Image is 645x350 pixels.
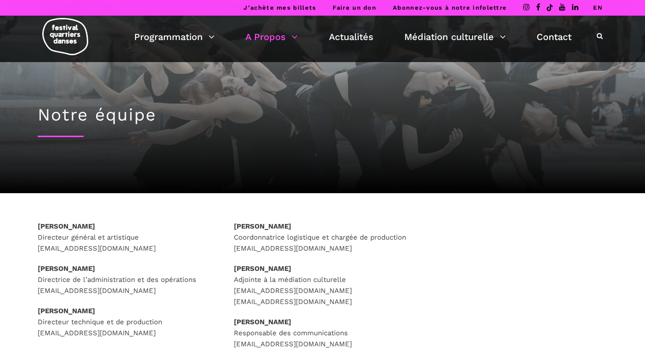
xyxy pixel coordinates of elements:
[38,263,215,296] p: Directrice de l’administration et des opérations [EMAIL_ADDRESS][DOMAIN_NAME]
[38,305,215,339] p: Directeur technique et de production [EMAIL_ADDRESS][DOMAIN_NAME]
[329,29,373,45] a: Actualités
[234,316,412,350] p: Responsable des communications [EMAIL_ADDRESS][DOMAIN_NAME]
[38,221,215,254] p: Directeur général et artistique [EMAIL_ADDRESS][DOMAIN_NAME]
[404,29,506,45] a: Médiation culturelle
[234,263,412,307] p: Adjointe à la médiation culturelle [EMAIL_ADDRESS][DOMAIN_NAME] [EMAIL_ADDRESS][DOMAIN_NAME]
[333,4,376,11] a: Faire un don
[38,264,95,273] strong: [PERSON_NAME]
[38,222,95,230] strong: [PERSON_NAME]
[38,307,95,315] strong: [PERSON_NAME]
[537,29,571,45] a: Contact
[243,4,316,11] a: J’achète mes billets
[234,222,291,230] strong: [PERSON_NAME]
[234,221,412,254] p: Coordonnatrice logistique et chargée de production [EMAIL_ADDRESS][DOMAIN_NAME]
[42,18,88,55] img: logo-fqd-med
[234,264,291,273] strong: [PERSON_NAME]
[234,318,291,326] strong: [PERSON_NAME]
[593,4,603,11] a: EN
[393,4,507,11] a: Abonnez-vous à notre infolettre
[245,29,298,45] a: A Propos
[134,29,215,45] a: Programmation
[38,105,607,125] h1: Notre équipe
